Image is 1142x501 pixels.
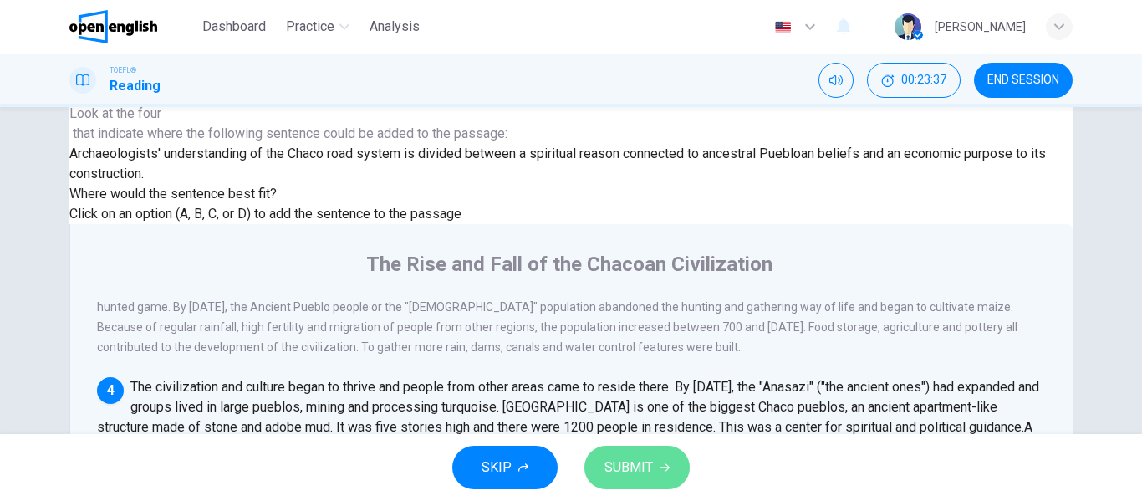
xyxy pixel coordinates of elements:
[69,146,1046,181] span: Archaeologists' understanding of the Chaco road system is divided between a spiritual reason conn...
[818,63,854,98] div: Mute
[97,379,1039,435] span: The civilization and culture began to thrive and people from other areas came to reside there. By...
[867,63,961,98] button: 00:23:37
[286,17,334,37] span: Practice
[935,17,1026,37] div: [PERSON_NAME]
[895,13,921,40] img: Profile picture
[69,104,1073,144] span: Look at the four that indicate where the following sentence could be added to the passage:
[987,74,1059,87] span: END SESSION
[604,456,653,479] span: SUBMIT
[69,10,196,43] a: OpenEnglish logo
[279,12,356,42] button: Practice
[110,64,136,76] span: TOEFL®
[974,63,1073,98] button: END SESSION
[69,10,157,43] img: OpenEnglish logo
[901,74,946,87] span: 00:23:37
[452,446,558,489] button: SKIP
[772,21,793,33] img: en
[97,260,1046,354] span: The first population of the region, the Archaic-Early Basketmaker people, were nomadic hunter-gat...
[69,186,280,202] span: Where would the sentence best fit?
[202,17,266,37] span: Dashboard
[97,377,124,404] div: 4
[370,17,420,37] span: Analysis
[69,206,461,222] span: Click on an option (A, B, C, or D) to add the sentence to the passage
[584,446,690,489] button: SUBMIT
[366,251,772,278] h4: The Rise and Fall of the Chacoan Civilization
[867,63,961,98] div: Hide
[363,12,426,42] button: Analysis
[110,76,161,96] h1: Reading
[1024,419,1032,435] span: A
[482,456,512,479] span: SKIP
[196,12,273,42] button: Dashboard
